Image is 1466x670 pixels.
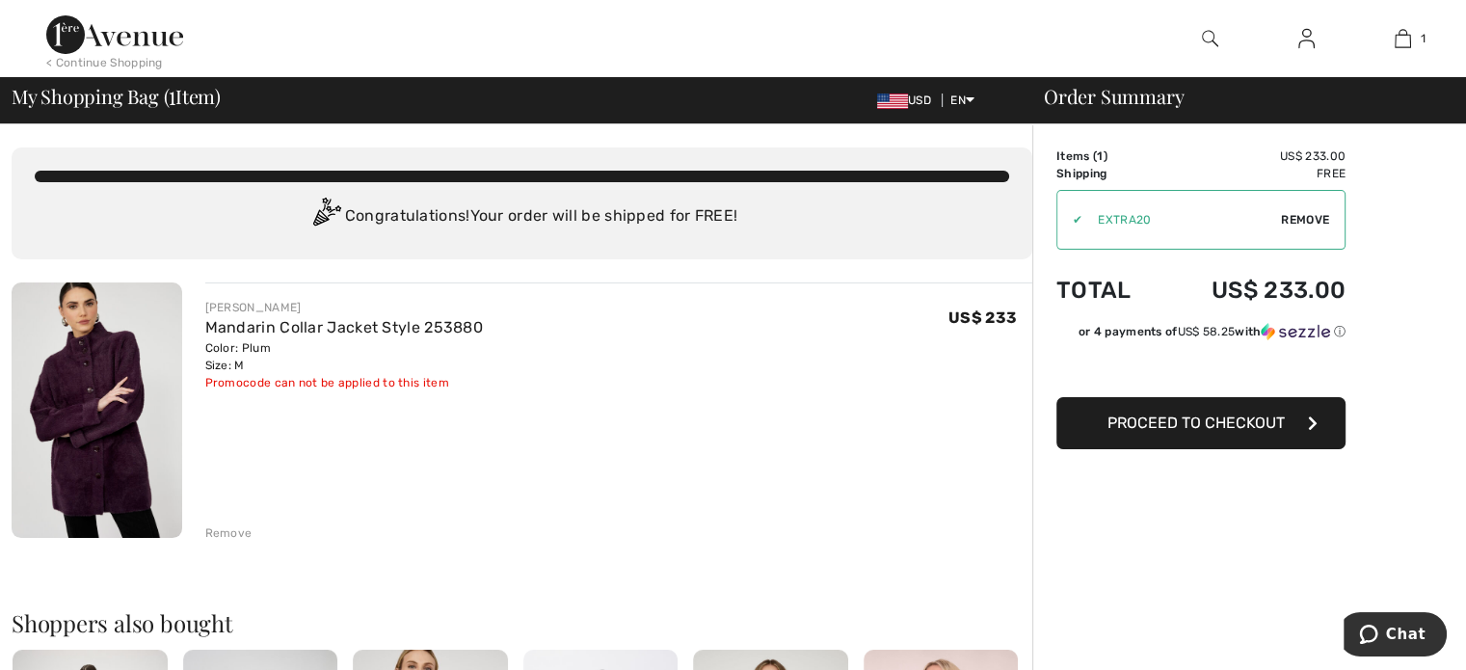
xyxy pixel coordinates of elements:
img: Mandarin Collar Jacket Style 253880 [12,282,182,538]
img: 1ère Avenue [46,15,183,54]
td: Items ( ) [1056,147,1159,165]
span: EN [950,94,974,107]
span: US$ 233 [948,308,1017,327]
span: USD [877,94,939,107]
span: Proceed to Checkout [1107,414,1285,432]
a: Sign In [1283,27,1330,51]
td: Total [1056,257,1159,323]
div: Congratulations! Your order will be shipped for FREE! [35,198,1009,236]
td: Shipping [1056,165,1159,182]
span: 1 [169,82,175,107]
iframe: Opens a widget where you can chat to one of our agents [1344,612,1447,660]
span: Remove [1281,211,1329,228]
input: Promo code [1082,191,1281,249]
div: Promocode can not be applied to this item [205,374,484,391]
div: Color: Plum Size: M [205,339,484,374]
img: Sezzle [1261,323,1330,340]
div: ✔ [1057,211,1082,228]
img: search the website [1202,27,1218,50]
img: US Dollar [877,94,908,109]
a: 1 [1355,27,1450,50]
div: or 4 payments of with [1079,323,1346,340]
td: US$ 233.00 [1159,147,1346,165]
div: or 4 payments ofUS$ 58.25withSezzle Click to learn more about Sezzle [1056,323,1346,347]
iframe: PayPal-paypal [1056,347,1346,390]
span: 1 [1421,30,1426,47]
div: [PERSON_NAME] [205,299,484,316]
button: Proceed to Checkout [1056,397,1346,449]
a: Mandarin Collar Jacket Style 253880 [205,318,484,336]
h2: Shoppers also bought [12,611,1032,634]
td: Free [1159,165,1346,182]
div: Order Summary [1021,87,1454,106]
span: US$ 58.25 [1177,325,1235,338]
td: US$ 233.00 [1159,257,1346,323]
div: Remove [205,524,253,542]
img: My Bag [1395,27,1411,50]
div: < Continue Shopping [46,54,163,71]
img: Congratulation2.svg [307,198,345,236]
span: My Shopping Bag ( Item) [12,87,221,106]
span: 1 [1097,149,1103,163]
img: My Info [1298,27,1315,50]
